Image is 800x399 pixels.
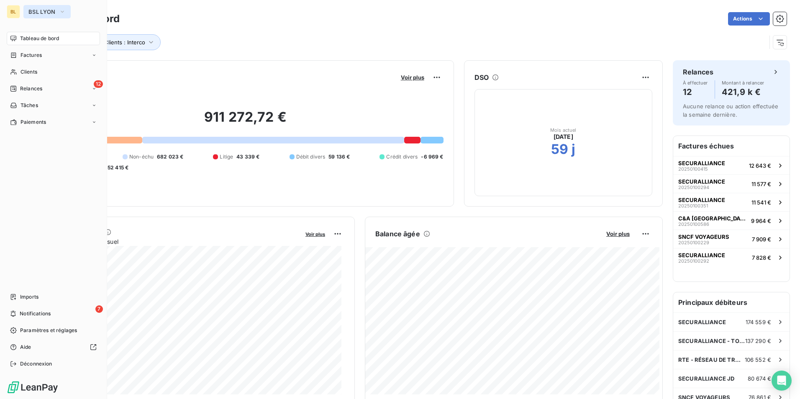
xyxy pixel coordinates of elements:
span: 7 909 € [752,236,771,243]
h6: Balance âgée [375,229,420,239]
button: SECURALLIANCE202501002927 828 € [673,248,790,266]
span: Relances [20,85,42,92]
span: SNCF VOYAGEURS [678,233,729,240]
span: Paramètres et réglages [20,327,77,334]
span: Débit divers [296,153,326,161]
span: Mois actuel [550,128,577,133]
span: BSL LYON [28,8,56,15]
button: Groupes de Clients : Interco [59,34,161,50]
span: 7 828 € [752,254,771,261]
span: -52 415 € [105,164,128,171]
span: 20250100292 [678,258,709,263]
span: RTE - RÉSEAU DE TRANSPORT D’ÉLECTRICITÉ [678,356,745,363]
span: Crédit divers [386,153,418,161]
span: Aucune relance ou action effectuée la semaine dernière. [683,103,778,118]
button: Voir plus [303,230,328,238]
h6: Factures échues [673,136,790,156]
h6: DSO [474,72,489,82]
span: Voir plus [305,231,325,237]
span: Notifications [20,310,51,317]
span: 7 [95,305,103,313]
span: Litige [220,153,233,161]
span: Chiffre d'affaires mensuel [47,237,300,246]
span: Montant à relancer [722,80,764,85]
span: 11 541 € [751,199,771,206]
span: 137 290 € [745,338,771,344]
span: Imports [20,293,38,301]
span: 43 339 € [236,153,259,161]
span: SECURALLIANCE JD [678,375,734,382]
span: C&A [GEOGRAPHIC_DATA] [678,215,748,222]
button: C&A [GEOGRAPHIC_DATA]202501005869 964 € [673,211,790,230]
span: 9 964 € [751,217,771,224]
span: 20250100229 [678,240,709,245]
span: Groupes de Clients : Interco [72,39,145,46]
span: Clients [21,68,37,76]
h2: 911 272,72 € [47,109,444,134]
span: Voir plus [606,230,630,237]
span: SECURALLIANCE [678,319,726,325]
button: SNCF VOYAGEURS202501002297 909 € [673,230,790,248]
button: Actions [728,12,770,26]
span: 12 643 € [749,162,771,169]
span: Tableau de bord [20,35,59,42]
span: 12 [94,80,103,88]
span: 20250100586 [678,222,709,227]
button: Voir plus [398,74,427,81]
img: Logo LeanPay [7,381,59,394]
h4: 12 [683,85,708,99]
span: 59 136 € [328,153,350,161]
span: Aide [20,343,31,351]
span: 20250100294 [678,185,709,190]
span: 174 559 € [746,319,771,325]
h2: j [572,141,575,158]
h2: 59 [551,141,568,158]
button: SECURALLIANCE2025010029411 577 € [673,174,790,193]
span: 80 674 € [748,375,771,382]
span: 20250100415 [678,166,708,171]
span: SECURALLIANCE [678,178,725,185]
button: Voir plus [604,230,632,238]
span: [DATE] [554,133,573,141]
span: -6 969 € [421,153,443,161]
span: Factures [21,51,42,59]
div: BL [7,5,20,18]
span: 106 552 € [745,356,771,363]
span: SECURALLIANCE [678,197,725,203]
h6: Relances [683,67,713,77]
div: Open Intercom Messenger [772,371,792,391]
span: À effectuer [683,80,708,85]
span: 682 023 € [157,153,183,161]
span: Non-échu [129,153,154,161]
button: SECURALLIANCE2025010035111 541 € [673,193,790,211]
h4: 421,9 k € [722,85,764,99]
span: Voir plus [401,74,424,81]
span: Tâches [21,102,38,109]
a: Aide [7,340,100,354]
span: 20250100351 [678,203,708,208]
span: SECURALLIANCE [678,160,725,166]
h6: Principaux débiteurs [673,292,790,312]
span: Paiements [21,118,46,126]
span: SECURALLIANCE [678,252,725,258]
button: SECURALLIANCE2025010041512 643 € [673,156,790,174]
span: SECURALLIANCE - TOTAL [678,338,745,344]
span: Déconnexion [20,360,52,368]
span: 11 577 € [751,181,771,187]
